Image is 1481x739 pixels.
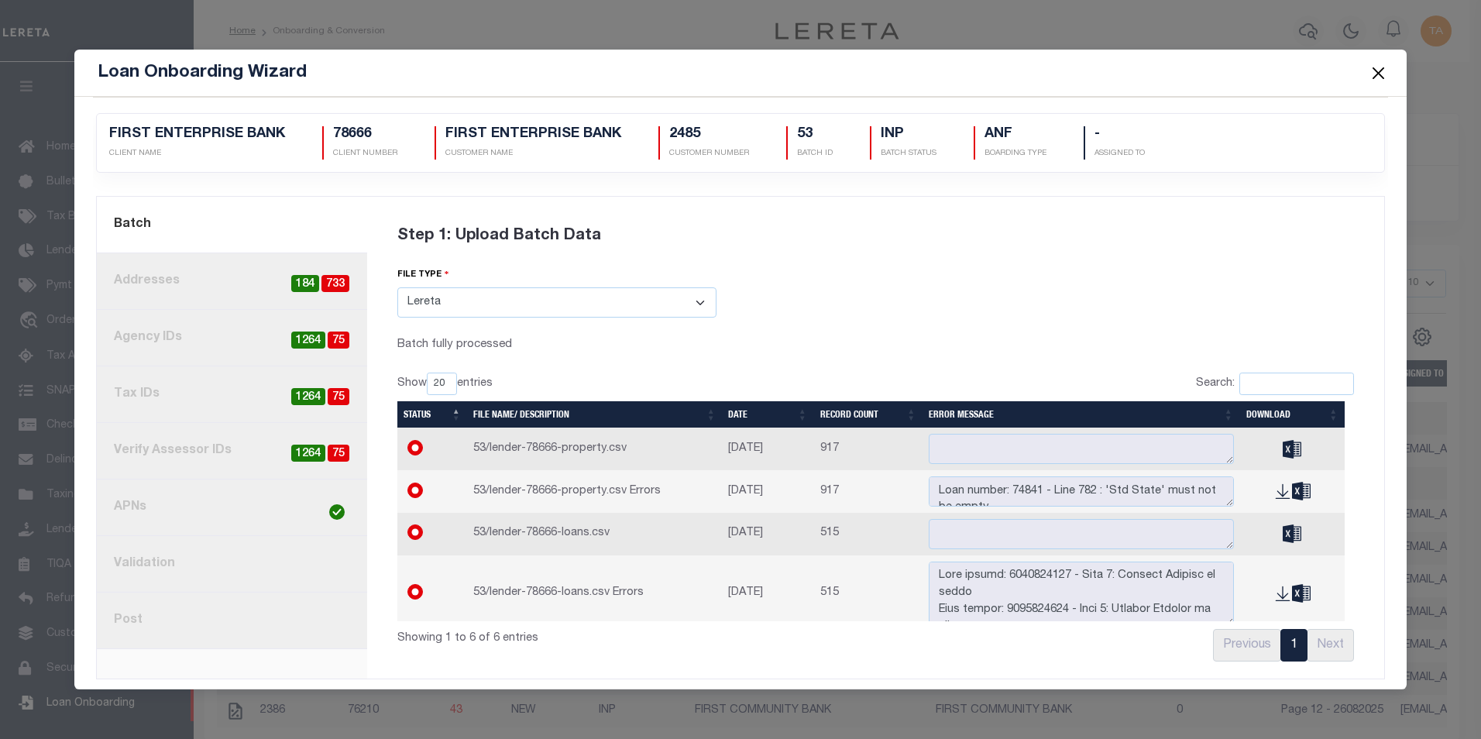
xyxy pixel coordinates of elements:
a: Validation [97,536,367,593]
span: 733 [321,275,349,293]
td: [DATE] [722,470,813,513]
span: 75 [328,332,349,349]
h5: Loan Onboarding Wizard [98,62,307,84]
td: 515 [814,555,923,632]
h5: FIRST ENTERPRISE BANK [109,126,285,143]
th: Error Message: activate to sort column ascending [923,401,1239,428]
p: BATCH ID [797,148,833,160]
a: Agency IDs751264 [97,310,367,366]
p: Assigned To [1094,148,1145,160]
a: APNs [97,479,367,536]
td: 917 [814,470,923,513]
h5: 78666 [333,126,397,143]
span: 1264 [291,332,325,349]
select: Showentries [427,373,457,395]
a: Tax IDs751264 [97,366,367,423]
h5: INP [881,126,936,143]
div: Step 1: Upload Batch Data [397,206,1355,266]
td: [DATE] [722,513,813,555]
td: 53/lender-78666-loans.csv [467,513,722,555]
h5: ANF [984,126,1046,143]
label: Search: [1196,373,1354,395]
td: 53/lender-78666-property.csv Errors [467,470,722,513]
input: Search: [1239,373,1354,395]
h5: FIRST ENTERPRISE BANK [445,126,621,143]
img: check-icon-green.svg [329,504,345,520]
p: Boarding Type [984,148,1046,160]
th: Record Count: activate to sort column ascending [814,401,923,428]
th: Status: activate to sort column descending [397,401,468,428]
div: Showing 1 to 6 of 6 entries [397,621,785,648]
p: CUSTOMER NAME [445,148,621,160]
th: File Name/ Description: activate to sort column ascending [467,401,722,428]
h5: 53 [797,126,833,143]
a: Addresses733184 [97,253,367,310]
a: Post [97,593,367,649]
td: [DATE] [722,428,813,470]
a: Verify Assessor IDs751264 [97,423,367,479]
td: 53/lender-78666-loans.csv Errors [467,555,722,632]
span: 184 [291,275,319,293]
button: Close [1368,63,1388,83]
label: Show entries [397,373,493,395]
a: 1 [1280,629,1307,662]
span: 1264 [291,388,325,406]
textarea: Lore ipsumd: 6040824127 - Sita 7: Consect Adipisc el seddo Eius tempor: 9095824624 - Inci 5: Utla... [929,562,1233,626]
td: 515 [814,513,923,555]
span: 75 [328,388,349,406]
p: CLIENT NUMBER [333,148,397,160]
a: Batch [97,197,367,253]
div: Batch fully processed [397,336,716,354]
p: CUSTOMER NUMBER [669,148,749,160]
td: 53/lender-78666-property.csv [467,428,722,470]
th: Date: activate to sort column ascending [722,401,813,428]
span: 75 [328,445,349,462]
textarea: Loan number: 74841 - Line 782 : 'Std State' must not be empty. [929,476,1233,507]
span: 1264 [291,445,325,462]
p: CLIENT NAME [109,148,285,160]
h5: 2485 [669,126,749,143]
label: file type [397,267,449,282]
h5: - [1094,126,1145,143]
th: Download: activate to sort column ascending [1240,401,1345,428]
p: BATCH STATUS [881,148,936,160]
td: 917 [814,428,923,470]
td: [DATE] [722,555,813,632]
